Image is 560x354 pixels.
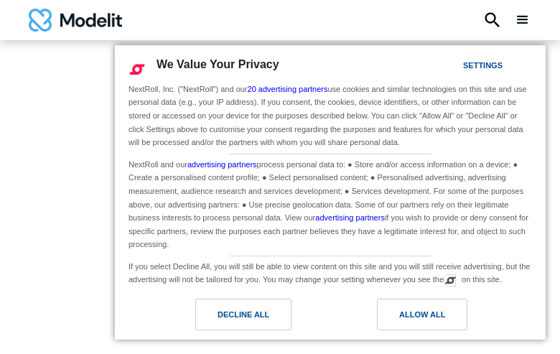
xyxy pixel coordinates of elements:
[218,307,269,322] div: Decline All
[126,256,535,288] div: If you select Decline All, you will still be able to view content on this site and you will still...
[315,213,385,222] a: advertising partners
[126,81,535,151] div: NextRoll, Inc. ("NextRoll") and our use cookies and similar technologies on this site and use per...
[157,58,279,70] span: We Value Your Privacy
[123,299,330,337] a: Decline All
[438,54,472,80] a: Settings
[399,307,445,322] div: Allow All
[126,154,535,253] div: NextRoll and our process personal data to: ● Store and/or access information on a device; ● Creat...
[248,85,328,93] a: 20 advertising partners
[29,9,122,32] a: home
[29,9,122,32] img: modelit logo
[463,57,503,73] div: Settings
[330,299,537,337] a: Allow All
[187,160,257,169] a: advertising partners
[514,11,531,29] div: menu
